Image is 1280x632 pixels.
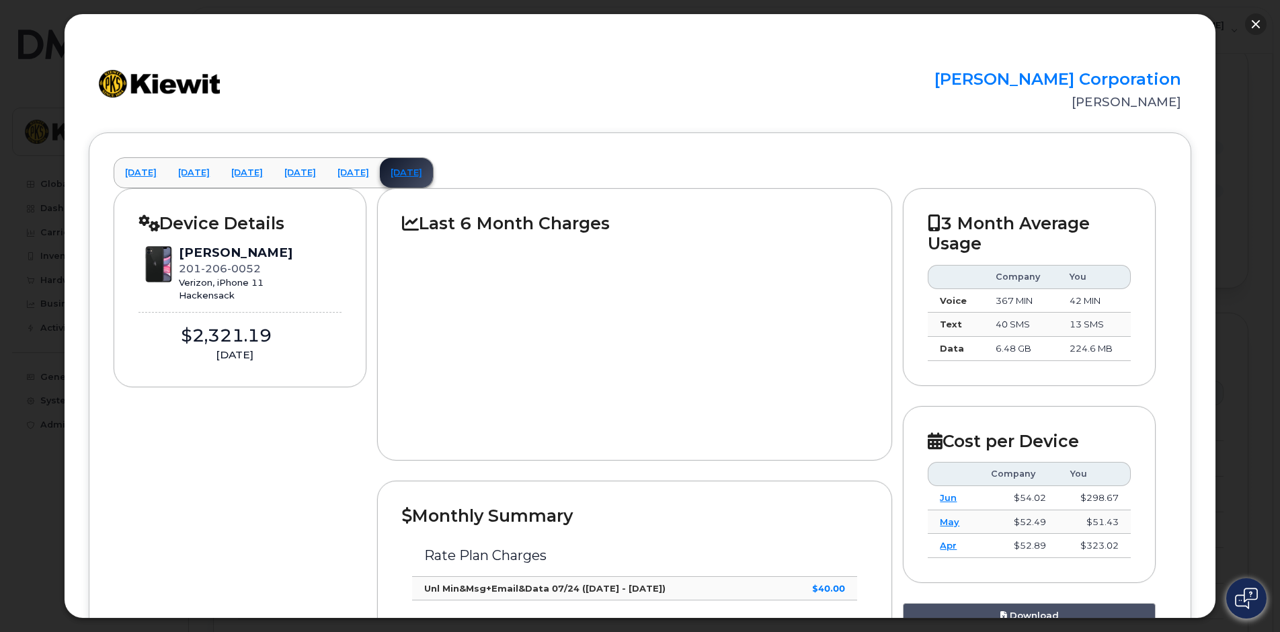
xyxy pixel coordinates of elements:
th: Company [979,462,1058,486]
a: Apr [940,540,957,551]
strong: Unl Min&Msg+Email&Data 07/24 ([DATE] - [DATE]) [424,583,666,594]
td: $52.49 [979,510,1058,535]
td: $52.89 [979,534,1058,558]
h2: Cost per Device [928,431,1130,451]
a: May [940,516,959,527]
img: Open chat [1235,588,1258,609]
td: $51.43 [1058,510,1131,535]
th: You [1058,462,1131,486]
h2: Monthly Summary [402,506,868,526]
strong: $40.00 [812,583,845,594]
a: Download [903,603,1155,628]
td: $54.02 [979,486,1058,510]
td: $298.67 [1058,486,1131,510]
a: Jun [940,492,957,503]
h3: Rate Plan Charges [424,548,846,563]
td: $323.02 [1058,534,1131,558]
